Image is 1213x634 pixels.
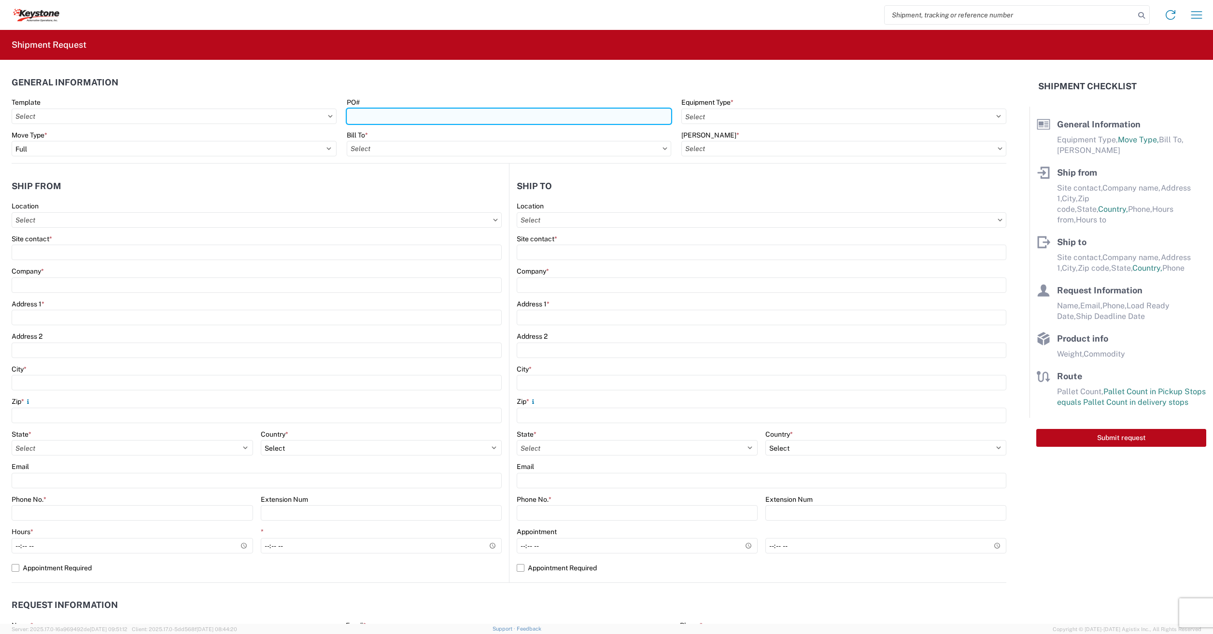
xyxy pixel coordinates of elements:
[517,626,541,632] a: Feedback
[261,495,308,504] label: Extension Num
[517,181,552,191] h2: Ship to
[517,234,557,243] label: Site contact
[12,626,127,632] span: Server: 2025.17.0-16a969492de
[1062,263,1078,273] span: City,
[12,181,61,191] h2: Ship from
[1057,167,1097,178] span: Ship from
[347,141,672,156] input: Select
[261,430,288,439] label: Country
[1057,387,1103,396] span: Pallet Count,
[1038,81,1137,92] h2: Shipment Checklist
[681,131,739,139] label: [PERSON_NAME]
[12,495,46,504] label: Phone No.
[1057,387,1206,407] span: Pallet Count in Pickup Stops equals Pallet Count in delivery stops
[681,141,1006,156] input: Select
[1118,135,1159,144] span: Move Type,
[12,621,33,630] label: Name
[680,621,703,630] label: Phone
[1057,135,1118,144] span: Equipment Type,
[12,397,32,406] label: Zip
[1057,183,1102,193] span: Site contact,
[1057,333,1108,344] span: Product info
[885,6,1135,24] input: Shipment, tracking or reference number
[1077,205,1098,214] span: State,
[1159,135,1184,144] span: Bill To,
[517,332,548,341] label: Address 2
[1076,312,1145,321] span: Ship Deadline Date
[1078,263,1111,273] span: Zip code,
[12,234,52,243] label: Site contact
[1098,205,1128,214] span: Country,
[1036,429,1206,447] button: Submit request
[1102,253,1161,262] span: Company name,
[12,600,118,610] h2: Request Information
[12,98,41,107] label: Template
[12,430,31,439] label: State
[517,527,557,536] label: Appointment
[1053,625,1201,634] span: Copyright © [DATE]-[DATE] Agistix Inc., All Rights Reserved
[765,495,813,504] label: Extension Num
[132,626,237,632] span: Client: 2025.17.0-5dd568f
[517,365,532,373] label: City
[90,626,127,632] span: [DATE] 09:51:12
[1102,183,1161,193] span: Company name,
[1162,263,1185,273] span: Phone
[517,212,1006,228] input: Select
[1057,237,1086,247] span: Ship to
[12,365,27,373] label: City
[12,202,39,210] label: Location
[12,267,44,276] label: Company
[1057,146,1120,155] span: [PERSON_NAME]
[1084,349,1125,358] span: Commodity
[765,430,793,439] label: Country
[12,212,502,228] input: Select
[1062,194,1078,203] span: City,
[346,621,366,630] label: Email
[517,267,549,276] label: Company
[517,495,551,504] label: Phone No.
[197,626,237,632] span: [DATE] 08:44:20
[517,397,537,406] label: Zip
[347,131,368,139] label: Bill To
[1128,205,1152,214] span: Phone,
[1057,301,1080,310] span: Name,
[493,626,517,632] a: Support
[12,560,502,576] label: Appointment Required
[12,109,337,124] input: Select
[517,430,536,439] label: State
[12,131,47,139] label: Move Type
[1057,349,1084,358] span: Weight,
[12,332,42,341] label: Address 2
[681,98,733,107] label: Equipment Type
[1057,119,1141,129] span: General Information
[517,560,1006,576] label: Appointment Required
[1102,301,1127,310] span: Phone,
[1057,253,1102,262] span: Site contact,
[1111,263,1132,273] span: State,
[1076,215,1106,224] span: Hours to
[12,462,29,471] label: Email
[1132,263,1162,273] span: Country,
[12,39,86,51] h2: Shipment Request
[1080,301,1102,310] span: Email,
[347,98,360,107] label: PO#
[1057,285,1142,295] span: Request Information
[517,462,534,471] label: Email
[12,78,118,87] h2: General Information
[12,300,44,308] label: Address 1
[517,300,550,308] label: Address 1
[1057,371,1082,381] span: Route
[517,202,544,210] label: Location
[12,527,33,536] label: Hours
